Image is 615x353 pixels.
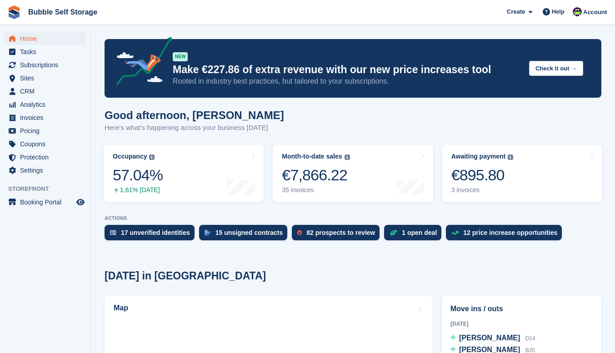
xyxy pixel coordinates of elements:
h2: Map [114,304,128,312]
a: menu [5,164,86,177]
a: menu [5,59,86,71]
div: 3 invoices [451,186,514,194]
a: menu [5,45,86,58]
span: Pricing [20,124,75,137]
img: icon-info-grey-7440780725fd019a000dd9b08b2336e03edf1995a4989e88bcd33f0948082b44.svg [508,154,513,160]
span: Coupons [20,138,75,150]
div: 57.04% [113,166,163,184]
a: menu [5,124,86,137]
a: 17 unverified identities [105,225,199,245]
a: Month-to-date sales €7,866.22 35 invoices [273,144,433,202]
div: Awaiting payment [451,153,506,160]
div: 82 prospects to review [306,229,375,236]
img: icon-info-grey-7440780725fd019a000dd9b08b2336e03edf1995a4989e88bcd33f0948082b44.svg [149,154,155,160]
a: menu [5,138,86,150]
a: Preview store [75,197,86,208]
div: 12 price increase opportunities [463,229,557,236]
img: contract_signature_icon-13c848040528278c33f63329250d36e43548de30e8caae1d1a13099fd9432cc5.svg [205,230,211,235]
span: Settings [20,164,75,177]
a: 82 prospects to review [292,225,384,245]
a: Bubble Self Storage [25,5,101,20]
div: Occupancy [113,153,147,160]
a: menu [5,85,86,98]
img: verify_identity-adf6edd0f0f0b5bbfe63781bf79b02c33cf7c696d77639b501bdc392416b5a36.svg [110,230,116,235]
span: Tasks [20,45,75,58]
img: price_increase_opportunities-93ffe204e8149a01c8c9dc8f82e8f89637d9d84a8eef4429ea346261dce0b2c0.svg [451,231,459,235]
a: menu [5,151,86,164]
div: 17 unverified identities [121,229,190,236]
a: 12 price increase opportunities [446,225,566,245]
img: price-adjustments-announcement-icon-8257ccfd72463d97f412b2fc003d46551f7dbcb40ab6d574587a9cd5c0d94... [109,37,172,89]
span: Storefront [8,184,90,194]
img: prospect-51fa495bee0391a8d652442698ab0144808aea92771e9ea1ae160a38d050c398.svg [297,230,302,235]
a: menu [5,32,86,45]
a: 1 open deal [384,225,446,245]
a: Occupancy 57.04% 1.61% [DATE] [104,144,264,202]
span: [PERSON_NAME] [459,334,520,342]
a: menu [5,98,86,111]
span: Subscriptions [20,59,75,71]
a: Awaiting payment €895.80 3 invoices [442,144,602,202]
span: Booking Portal [20,196,75,209]
a: menu [5,196,86,209]
img: stora-icon-8386f47178a22dfd0bd8f6a31ec36ba5ce8667c1dd55bd0f319d3a0aa187defe.svg [7,5,21,19]
a: 15 unsigned contracts [199,225,292,245]
p: Make €227.86 of extra revenue with our new price increases tool [173,63,522,76]
div: €895.80 [451,166,514,184]
p: ACTIONS [105,215,601,221]
div: 15 unsigned contracts [215,229,283,236]
button: Check it out → [529,61,583,76]
a: menu [5,72,86,85]
span: Home [20,32,75,45]
div: 1 open deal [402,229,437,236]
span: D14 [525,335,535,342]
span: Invoices [20,111,75,124]
img: deal-1b604bf984904fb50ccaf53a9ad4b4a5d6e5aea283cecdc64d6e3604feb123c2.svg [390,229,397,236]
div: NEW [173,52,188,61]
span: Sites [20,72,75,85]
span: Protection [20,151,75,164]
div: Month-to-date sales [282,153,342,160]
span: Account [583,8,607,17]
p: Here's what's happening across your business [DATE] [105,123,284,133]
h2: Move ins / outs [450,303,593,314]
h1: Good afternoon, [PERSON_NAME] [105,109,284,121]
div: 1.61% [DATE] [113,186,163,194]
span: Help [552,7,565,16]
img: Tom Gilmore [573,7,582,16]
span: Analytics [20,98,75,111]
img: icon-info-grey-7440780725fd019a000dd9b08b2336e03edf1995a4989e88bcd33f0948082b44.svg [345,154,350,160]
div: €7,866.22 [282,166,350,184]
a: [PERSON_NAME] D14 [450,333,535,344]
h2: [DATE] in [GEOGRAPHIC_DATA] [105,270,266,282]
span: Create [507,7,525,16]
div: 35 invoices [282,186,350,194]
a: menu [5,111,86,124]
div: [DATE] [450,320,593,328]
span: CRM [20,85,75,98]
p: Rooted in industry best practices, but tailored to your subscriptions. [173,76,522,86]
